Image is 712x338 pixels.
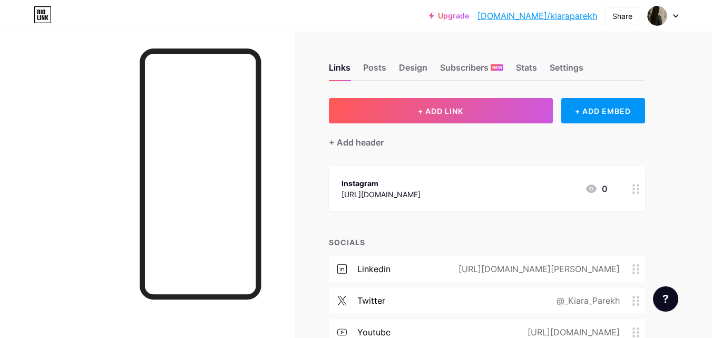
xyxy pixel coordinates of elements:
a: Upgrade [429,12,469,20]
div: Settings [550,61,583,80]
div: @_Kiara_Parekh [540,294,632,307]
div: SOCIALS [329,237,645,248]
div: Stats [516,61,537,80]
div: 0 [585,182,607,195]
div: [URL][DOMAIN_NAME] [342,189,421,200]
span: NEW [492,64,502,71]
div: + Add header [329,136,384,149]
div: twitter [357,294,385,307]
a: [DOMAIN_NAME]/kiaraparekh [477,9,597,22]
span: + ADD LINK [418,107,463,115]
div: Share [612,11,632,22]
div: Design [399,61,427,80]
button: + ADD LINK [329,98,553,123]
div: Links [329,61,350,80]
div: Instagram [342,178,421,189]
div: + ADD EMBED [561,98,645,123]
div: [URL][DOMAIN_NAME][PERSON_NAME] [442,263,632,275]
div: linkedin [357,263,391,275]
img: kiaraparekh [647,6,667,26]
div: Posts [363,61,386,80]
div: Subscribers [440,61,503,80]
